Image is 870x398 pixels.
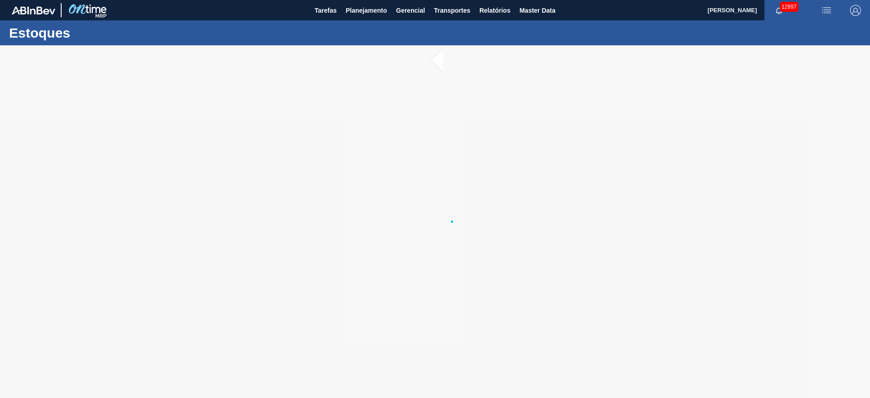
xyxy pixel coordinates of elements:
[850,5,861,16] img: Logout
[780,2,798,12] span: 12897
[12,6,55,15] img: TNhmsLtSVTkK8tSr43FrP2fwEKptu5GPRR3wAAAABJRU5ErkJggg==
[764,4,793,17] button: Notificações
[479,5,510,16] span: Relatórios
[821,5,832,16] img: userActions
[9,28,170,38] h1: Estoques
[314,5,337,16] span: Tarefas
[396,5,425,16] span: Gerencial
[519,5,555,16] span: Master Data
[346,5,387,16] span: Planejamento
[434,5,470,16] span: Transportes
